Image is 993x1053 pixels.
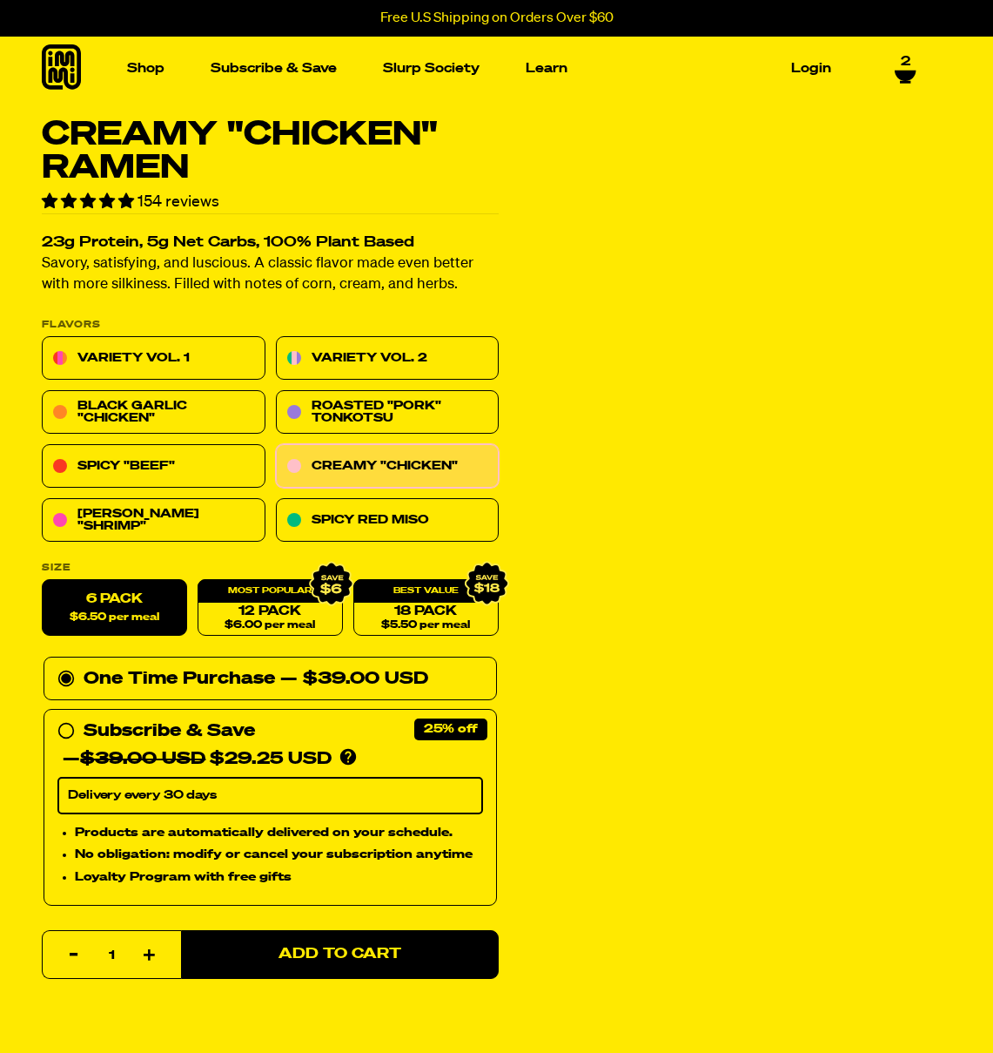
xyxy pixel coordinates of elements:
span: 4.78 stars [42,194,138,210]
li: Products are automatically delivered on your schedule. [75,823,483,842]
a: Login [784,55,838,82]
p: Savory, satisfying, and luscious. A classic flavor made even better with more silkiness. Filled w... [42,254,499,296]
p: Flavors [42,321,499,330]
span: 154 reviews [138,194,219,210]
nav: Main navigation [120,37,838,100]
div: One Time Purchase [57,665,483,693]
label: 6 Pack [42,580,187,637]
span: 2 [901,54,910,70]
del: $39.00 USD [80,751,205,768]
li: Loyalty Program with free gifts [75,868,483,888]
div: Subscribe & Save [84,718,255,746]
a: Roasted "Pork" Tonkotsu [276,391,500,435]
a: Variety Vol. 2 [276,337,500,381]
span: $6.00 per meal [225,620,315,631]
input: quantity [53,931,171,980]
a: Subscribe & Save [204,55,344,82]
a: 12 Pack$6.00 per meal [198,580,343,637]
div: — $29.25 USD [63,746,332,773]
a: 2 [895,54,916,84]
h2: 23g Protein, 5g Net Carbs, 100% Plant Based [42,236,499,251]
a: Spicy "Beef" [42,445,265,489]
div: — $39.00 USD [280,665,428,693]
li: No obligation: modify or cancel your subscription anytime [75,846,483,865]
a: Spicy Red Miso [276,499,500,543]
h1: Creamy "Chicken" Ramen [42,118,499,185]
a: [PERSON_NAME] "Shrimp" [42,499,265,543]
a: Creamy "Chicken" [276,445,500,489]
a: Black Garlic "Chicken" [42,391,265,435]
span: Add to Cart [278,948,401,962]
select: Subscribe & Save —$39.00 USD$29.25 USD Products are automatically delivered on your schedule. No ... [57,778,483,814]
a: 18 Pack$5.50 per meal [353,580,499,637]
span: $5.50 per meal [381,620,470,631]
a: Learn [519,55,574,82]
p: Free U.S Shipping on Orders Over $60 [380,10,614,26]
a: Slurp Society [376,55,486,82]
label: Size [42,564,499,573]
button: Add to Cart [181,930,499,979]
a: Variety Vol. 1 [42,337,265,381]
a: Shop [120,55,171,82]
span: $6.50 per meal [70,612,159,624]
